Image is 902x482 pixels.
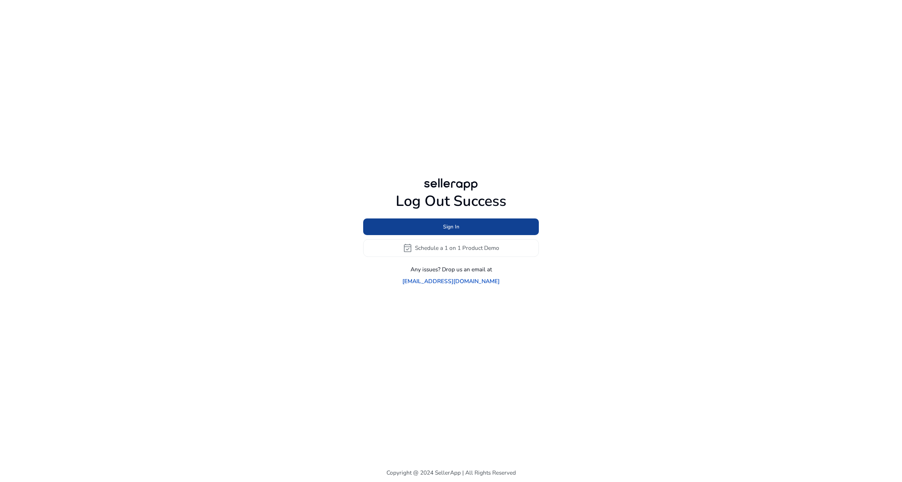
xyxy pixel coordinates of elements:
span: event_available [403,243,412,253]
span: Sign In [443,223,459,231]
h1: Log Out Success [363,193,539,210]
p: Any issues? Drop us an email at [411,265,492,274]
button: Sign In [363,218,539,235]
a: [EMAIL_ADDRESS][DOMAIN_NAME] [402,277,500,285]
button: event_availableSchedule a 1 on 1 Product Demo [363,239,539,257]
